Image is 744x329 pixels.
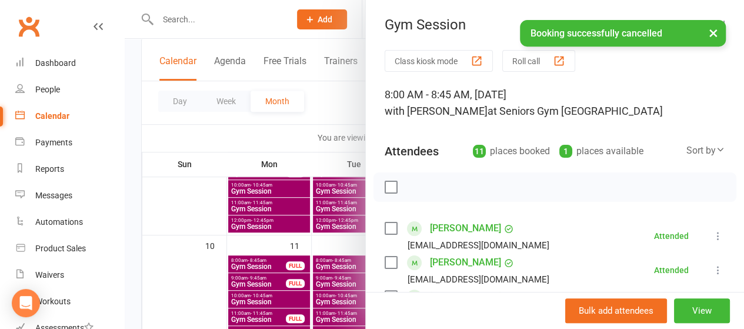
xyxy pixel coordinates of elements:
[14,12,44,41] a: Clubworx
[15,262,124,288] a: Waivers
[15,103,124,129] a: Calendar
[15,288,124,315] a: Workouts
[15,50,124,77] a: Dashboard
[35,138,72,147] div: Payments
[15,129,124,156] a: Payments
[502,50,575,72] button: Roll call
[35,164,64,174] div: Reports
[15,156,124,182] a: Reports
[35,191,72,200] div: Messages
[35,85,60,94] div: People
[35,58,76,68] div: Dashboard
[35,111,69,121] div: Calendar
[654,266,689,274] div: Attended
[686,143,725,158] div: Sort by
[430,287,501,306] a: [PERSON_NAME]
[430,253,501,272] a: [PERSON_NAME]
[385,105,488,117] span: with [PERSON_NAME]
[565,298,667,323] button: Bulk add attendees
[385,87,725,119] div: 8:00 AM - 8:45 AM, [DATE]
[15,182,124,209] a: Messages
[15,209,124,235] a: Automations
[559,143,643,159] div: places available
[654,232,689,240] div: Attended
[674,298,730,323] button: View
[385,50,493,72] button: Class kiosk mode
[35,297,71,306] div: Workouts
[12,289,40,317] div: Open Intercom Messenger
[559,145,572,158] div: 1
[15,77,124,103] a: People
[520,20,726,46] div: Booking successfully cancelled
[408,272,549,287] div: [EMAIL_ADDRESS][DOMAIN_NAME]
[408,238,549,253] div: [EMAIL_ADDRESS][DOMAIN_NAME]
[473,143,550,159] div: places booked
[366,16,744,33] div: Gym Session
[473,145,486,158] div: 11
[35,244,86,253] div: Product Sales
[15,235,124,262] a: Product Sales
[35,217,83,227] div: Automations
[385,143,439,159] div: Attendees
[488,105,663,117] span: at Seniors Gym [GEOGRAPHIC_DATA]
[703,20,724,45] button: ×
[430,219,501,238] a: [PERSON_NAME]
[35,270,64,280] div: Waivers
